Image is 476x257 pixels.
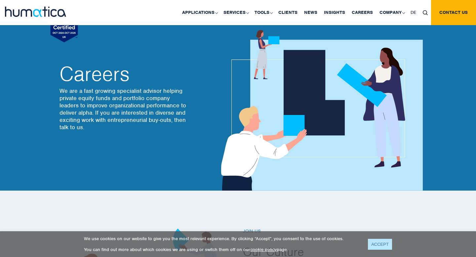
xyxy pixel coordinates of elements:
span: DE [411,10,416,15]
p: We use cookies on our website to give you the most relevant experience. By clicking “Accept”, you... [84,236,360,241]
h2: Careers [59,64,188,84]
img: logo [5,7,66,17]
a: cookie policy [250,247,277,252]
img: search_icon [423,10,428,15]
p: We are a fast growing specialist advisor helping private equity funds and portfolio company leade... [59,87,188,131]
h6: Join us [243,229,421,234]
p: You can find out more about which cookies we are using or switch them off on our page. [84,247,360,252]
a: ACCEPT [368,239,392,250]
img: about_banner1 [215,30,423,191]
